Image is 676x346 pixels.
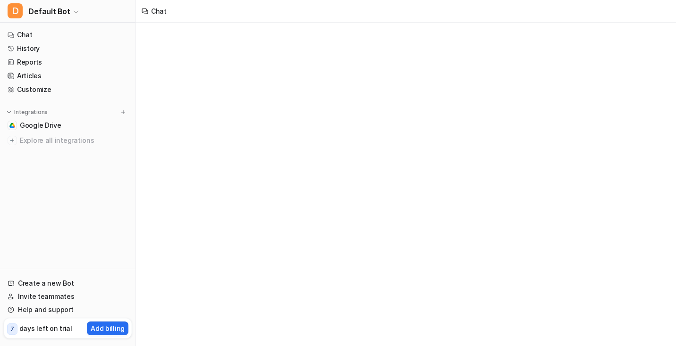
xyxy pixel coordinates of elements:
img: explore all integrations [8,136,17,145]
p: 7 [10,325,14,333]
a: Invite teammates [4,290,132,303]
a: Customize [4,83,132,96]
a: Google DriveGoogle Drive [4,119,132,132]
a: Help and support [4,303,132,316]
span: Explore all integrations [20,133,128,148]
div: Chat [151,6,167,16]
a: Explore all integrations [4,134,132,147]
span: Google Drive [20,121,61,130]
img: Google Drive [9,123,15,128]
a: Articles [4,69,132,82]
button: Add billing [87,321,128,335]
span: Default Bot [28,5,70,18]
p: days left on trial [19,323,72,333]
a: Create a new Bot [4,277,132,290]
button: Integrations [4,107,51,117]
img: menu_add.svg [120,109,127,115]
a: Chat [4,28,132,41]
img: expand menu [6,109,12,115]
a: History [4,42,132,55]
a: Reports [4,56,132,69]
p: Integrations [14,108,48,116]
p: Add billing [91,323,125,333]
span: D [8,3,23,18]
